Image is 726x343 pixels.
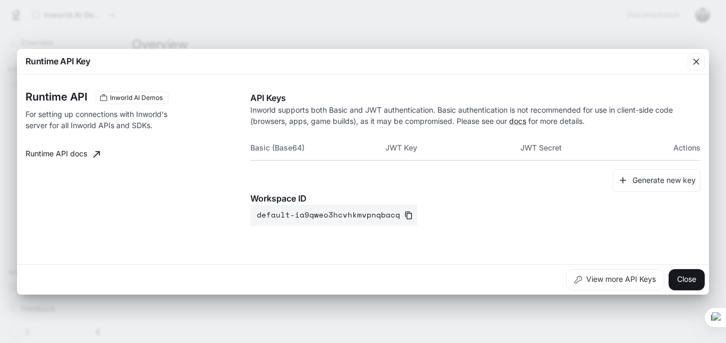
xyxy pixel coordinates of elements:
button: View more API Keys [566,269,664,290]
th: Basic (Base64) [250,135,385,161]
span: Inworld AI Demos [106,93,167,103]
th: JWT Secret [520,135,655,161]
p: For setting up connections with Inworld's server for all Inworld APIs and SDKs. [26,108,188,131]
p: Runtime API Key [26,55,90,68]
p: Workspace ID [250,192,700,205]
a: docs [509,116,526,126]
a: Runtime API docs [21,144,104,165]
div: These keys will apply to your current workspace only [96,91,168,104]
button: Generate new key [613,169,700,192]
th: Actions [655,135,700,161]
h3: Runtime API [26,91,87,102]
button: default-ia9qweo3hcvhkmvpnqbacq [250,205,417,226]
p: Inworld supports both Basic and JWT authentication. Basic authentication is not recommended for u... [250,104,700,127]
p: API Keys [250,91,700,104]
th: JWT Key [385,135,520,161]
button: Close [669,269,705,290]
